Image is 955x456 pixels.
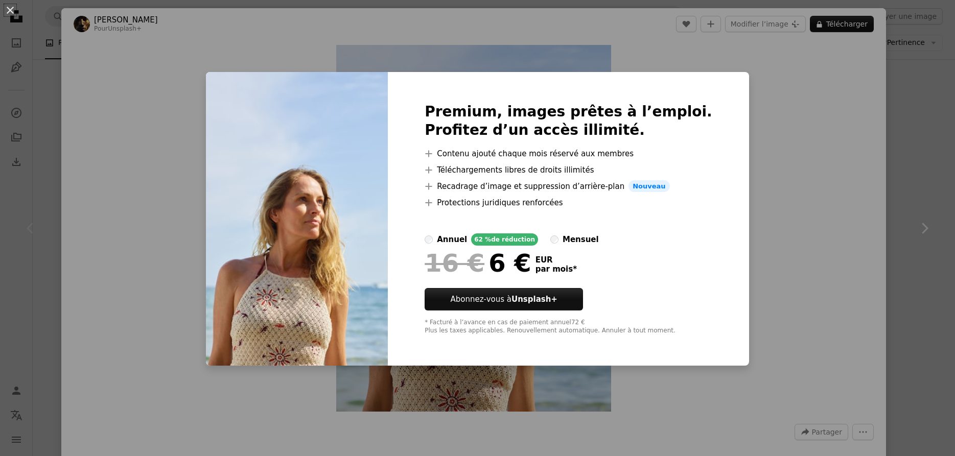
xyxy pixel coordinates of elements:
div: mensuel [563,233,599,246]
img: premium_photo-1758359800431-b31b465c947d [206,72,388,366]
input: mensuel [550,235,558,244]
span: Nouveau [628,180,669,193]
h2: Premium, images prêtes à l’emploi. Profitez d’un accès illimité. [425,103,712,139]
button: Abonnez-vous àUnsplash+ [425,288,583,310]
span: EUR [535,255,577,265]
li: Contenu ajouté chaque mois réservé aux membres [425,148,712,160]
div: annuel [437,233,467,246]
div: 62 % de réduction [471,233,538,246]
span: par mois * [535,265,577,274]
li: Protections juridiques renforcées [425,197,712,209]
strong: Unsplash+ [511,295,557,304]
div: * Facturé à l’avance en cas de paiement annuel 72 € Plus les taxes applicables. Renouvellement au... [425,319,712,335]
input: annuel62 %de réduction [425,235,433,244]
li: Téléchargements libres de droits illimités [425,164,712,176]
div: 6 € [425,250,531,276]
li: Recadrage d’image et suppression d’arrière-plan [425,180,712,193]
span: 16 € [425,250,484,276]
